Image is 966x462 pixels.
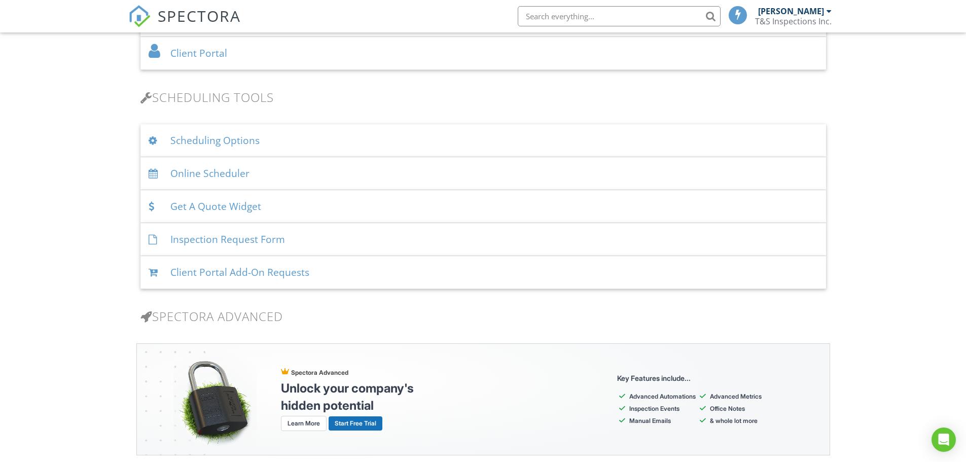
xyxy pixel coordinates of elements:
[128,5,151,27] img: The Best Home Inspection Software - Spectora
[140,157,826,190] div: Online Scheduler
[518,6,721,26] input: Search everything...
[281,368,428,378] p: Spectora Advanced
[629,416,696,426] li: Manual Emails
[140,256,826,289] div: Client Portal Add-On Requests
[710,392,776,402] li: Advanced Metrics
[629,392,696,402] li: Advanced Automations
[710,404,776,414] li: Office Notes
[710,416,776,426] li: & whole lot more
[140,309,826,323] h3: Spectora Advanced
[329,416,382,431] a: Start Free Trial
[140,124,826,157] div: Scheduling Options
[281,416,327,431] a: Learn More
[173,351,257,447] img: advanced-banner-lock-bf2dd22045aa92028a05da25ec7952b8f03d05eaf7d1d8cb809cafb6bacd2dbd.png
[140,37,826,70] div: Client Portal
[158,5,241,26] span: SPECTORA
[137,343,205,455] img: advanced-banner-bg-f6ff0eecfa0ee76150a1dea9fec4b49f333892f74bc19f1b897a312d7a1b2ff3.png
[629,404,696,414] li: Inspection Events
[755,16,832,26] div: T&S Inspections Inc.
[140,90,826,104] h3: Scheduling Tools
[758,6,824,16] div: [PERSON_NAME]
[140,223,826,256] div: Inspection Request Form
[281,380,428,414] h4: Unlock your company's hidden potential
[932,428,956,452] div: Open Intercom Messenger
[128,14,241,35] a: SPECTORA
[617,373,776,383] p: Key Features include...
[140,190,826,223] div: Get A Quote Widget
